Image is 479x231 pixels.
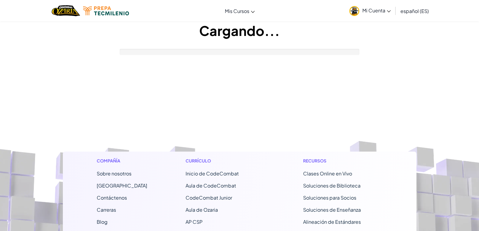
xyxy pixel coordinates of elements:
img: Tecmilenio logo [83,6,129,15]
a: Alineación de Estándares [303,219,361,225]
a: Ozaria by CodeCombat logo [52,5,80,17]
a: Mi Cuenta [346,1,394,20]
a: Soluciones para Socios [303,194,356,201]
a: CodeCombat Junior [186,194,232,201]
a: Aula de CodeCombat [186,182,236,189]
a: español (ES) [397,3,432,19]
a: Aula de Ozaria [186,207,218,213]
h1: Compañía [97,158,147,164]
a: Sobre nosotros [97,170,131,177]
a: AP CSP [186,219,202,225]
span: Inicio de CodeCombat [186,170,239,177]
a: Carreras [97,207,116,213]
span: español (ES) [400,8,429,14]
a: Clases Online en Vivo [303,170,352,177]
a: Soluciones de Biblioteca [303,182,361,189]
span: Contáctenos [97,194,127,201]
span: Mis Cursos [225,8,249,14]
span: Mi Cuenta [362,7,391,14]
h1: Currículo [186,158,265,164]
a: [GEOGRAPHIC_DATA] [97,182,147,189]
img: Home [52,5,80,17]
img: avatar [349,6,359,16]
h1: Recursos [303,158,383,164]
a: Soluciones de Enseñanza [303,207,361,213]
a: Mis Cursos [222,3,258,19]
a: Blog [97,219,108,225]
